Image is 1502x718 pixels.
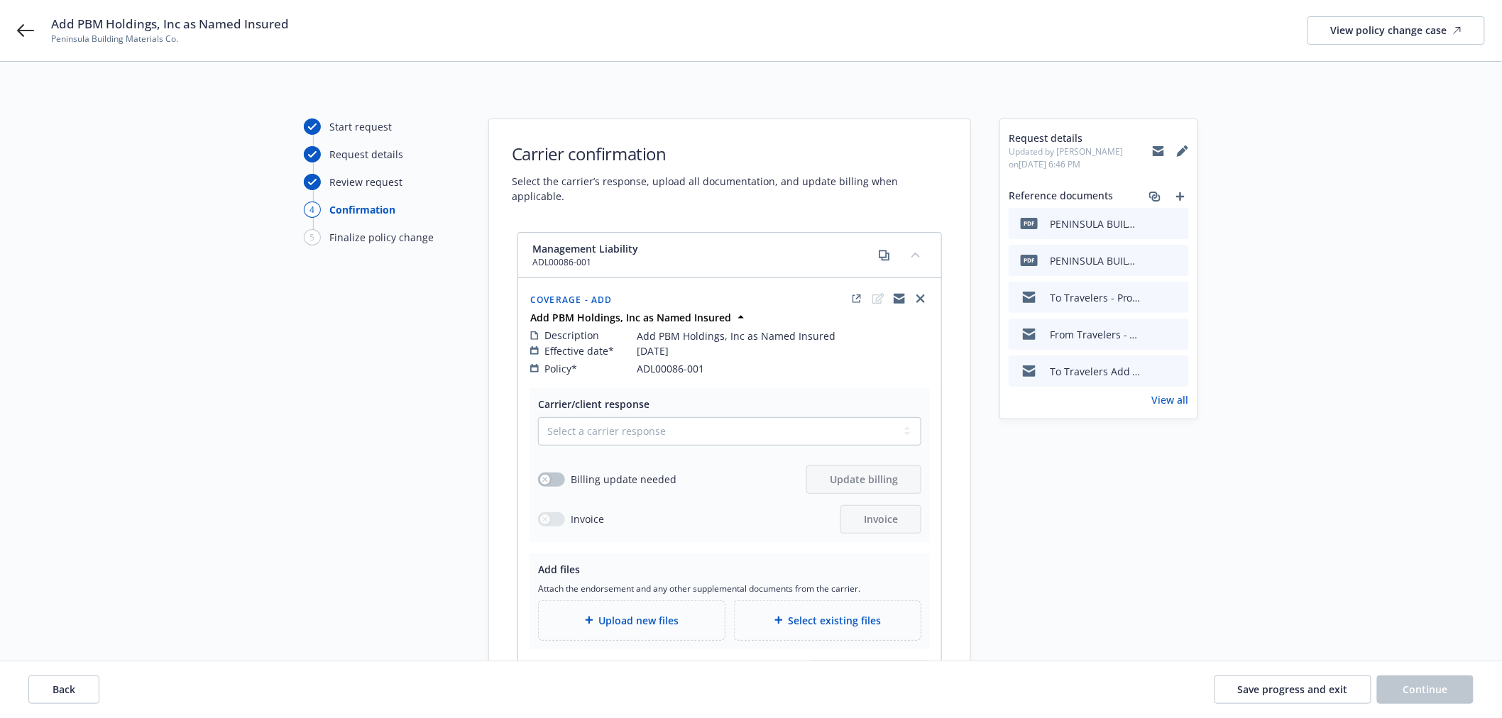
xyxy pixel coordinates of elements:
[329,147,403,162] div: Request details
[1148,216,1159,231] button: download file
[1215,675,1371,704] button: Save progress and exit
[864,512,898,526] span: Invoice
[1171,327,1183,342] button: preview file
[571,512,604,526] span: Invoice
[1050,364,1142,379] div: To Travelers Add PBM Holdings, Inc. as Named Insured eff [DATE] to PKG, Auto, UMB and WC policies...
[1403,683,1448,696] span: Continue
[538,397,649,411] span: Carrier/client response
[1146,188,1163,205] a: associate
[1148,253,1159,268] button: download file
[1050,290,1142,305] div: To Travelers - Producer provided answers to UW questions w/regards to adding PBM Holdings, Inc..msg
[637,361,704,376] span: ADL00086-001
[1331,17,1462,44] div: View policy change case
[1021,255,1038,265] span: pdf
[532,241,638,256] span: Management Liability
[1009,145,1152,171] span: Updated by [PERSON_NAME] on [DATE] 6:46 PM
[532,256,638,269] span: ADL00086-001
[51,16,289,33] span: Add PBM Holdings, Inc as Named Insured
[1148,290,1159,305] button: download file
[830,473,898,486] span: Update billing
[1152,392,1189,407] a: View all
[891,290,908,307] a: copyLogging
[1148,364,1159,379] button: download file
[530,311,731,324] strong: Add PBM Holdings, Inc as Named Insured
[637,343,669,358] span: [DATE]
[1009,188,1113,205] span: Reference documents
[1050,216,1142,231] div: PENINSULA BUILDING MATERIALS_630-5P405850_Change Endorsement.pdf
[538,563,580,576] span: Add files
[806,465,921,494] button: Update billing
[329,175,402,189] div: Review request
[512,174,948,204] span: Select the carrier’s response, upload all documentation, and update billing when applicable.
[329,230,434,245] div: Finalize policy change
[1238,683,1348,696] span: Save progress and exit
[544,328,599,343] span: Description
[304,201,321,218] div: 4
[1148,327,1159,342] button: download file
[53,683,75,696] span: Back
[530,294,613,306] span: Coverage - Add
[1171,216,1183,231] button: preview file
[1021,218,1038,228] span: pdf
[840,505,921,534] button: Invoice
[848,290,865,307] a: external
[1172,188,1189,205] a: add
[538,582,921,595] span: Attach the endorsement and any other supplemental documents from the carrier.
[1009,131,1152,145] span: Request details
[904,243,927,266] button: collapse content
[876,247,893,264] a: copy
[1050,327,1142,342] div: From Travelers - UW has additional questions w/regards to adding PBM Holdings, Inc. .msg
[329,119,392,134] div: Start request
[28,675,99,704] button: Back
[1171,290,1183,305] button: preview file
[1171,253,1183,268] button: preview file
[518,233,941,278] div: Management LiabilityADL00086-001copycollapse content
[544,343,614,358] span: Effective date*
[789,613,882,628] span: Select existing files
[870,290,887,307] span: edit
[1171,364,1183,379] button: preview file
[329,202,395,217] div: Confirmation
[1308,16,1485,45] a: View policy change case
[734,600,921,641] div: Select existing files
[1377,675,1474,704] button: Continue
[512,142,948,165] h1: Carrier confirmation
[571,472,676,487] span: Billing update needed
[544,361,577,376] span: Policy*
[538,600,725,641] div: Upload new files
[51,33,289,45] span: Peninsula Building Materials Co.
[1050,253,1142,268] div: PENINSULA BUILDING MATERIALS_810-5P406895_Inception Endorsement.pdf
[304,229,321,245] div: 5
[637,328,835,343] span: Add PBM Holdings, Inc as Named Insured
[912,290,929,307] a: close
[599,613,679,628] span: Upload new files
